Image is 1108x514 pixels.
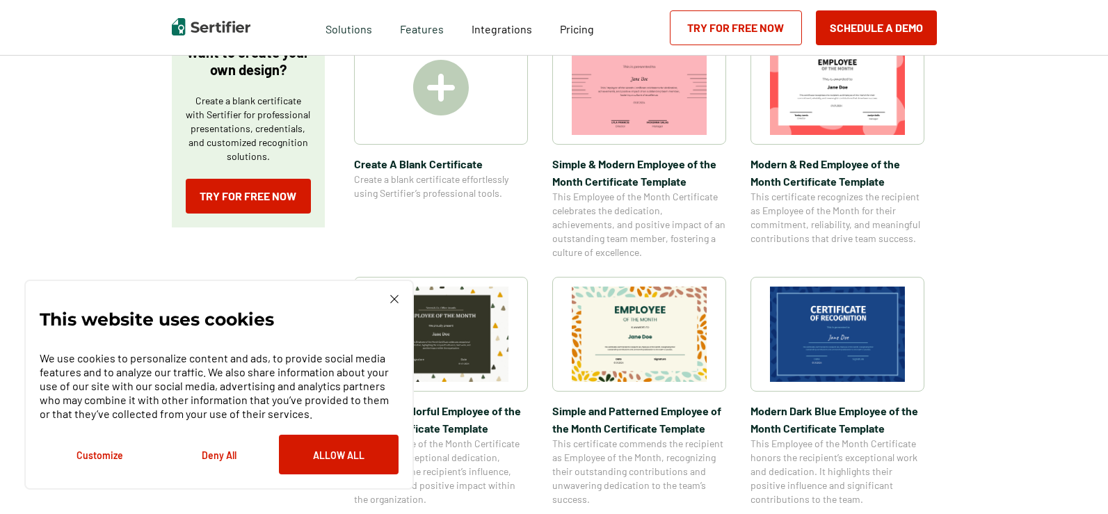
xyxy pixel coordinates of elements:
[560,19,594,36] a: Pricing
[552,437,726,506] span: This certificate commends the recipient as Employee of the Month, recognizing their outstanding c...
[552,402,726,437] span: Simple and Patterned Employee of the Month Certificate Template
[172,18,250,35] img: Sertifier | Digital Credentialing Platform
[186,94,311,163] p: Create a blank certificate with Sertifier for professional presentations, credentials, and custom...
[750,402,924,437] span: Modern Dark Blue Employee of the Month Certificate Template
[472,22,532,35] span: Integrations
[354,277,528,506] a: Simple & Colorful Employee of the Month Certificate TemplateSimple & Colorful Employee of the Mon...
[354,437,528,506] span: This Employee of the Month Certificate celebrates exceptional dedication, highlighting the recipi...
[750,437,924,506] span: This Employee of the Month Certificate honors the recipient’s exceptional work and dedication. It...
[770,40,905,135] img: Modern & Red Employee of the Month Certificate Template
[750,155,924,190] span: Modern & Red Employee of the Month Certificate Template
[770,287,905,382] img: Modern Dark Blue Employee of the Month Certificate Template
[186,179,311,214] a: Try for Free Now
[354,402,528,437] span: Simple & Colorful Employee of the Month Certificate Template
[186,44,311,79] p: Want to create your own design?
[552,277,726,506] a: Simple and Patterned Employee of the Month Certificate TemplateSimple and Patterned Employee of t...
[159,435,279,474] button: Deny All
[40,312,274,326] p: This website uses cookies
[326,19,372,36] span: Solutions
[400,19,444,36] span: Features
[472,19,532,36] a: Integrations
[40,435,159,474] button: Customize
[552,30,726,259] a: Simple & Modern Employee of the Month Certificate TemplateSimple & Modern Employee of the Month C...
[374,287,508,382] img: Simple & Colorful Employee of the Month Certificate Template
[670,10,802,45] a: Try for Free Now
[552,190,726,259] span: This Employee of the Month Certificate celebrates the dedication, achievements, and positive impa...
[354,172,528,200] span: Create a blank certificate effortlessly using Sertifier’s professional tools.
[279,435,399,474] button: Allow All
[40,351,399,421] p: We use cookies to personalize content and ads, to provide social media features and to analyze ou...
[1038,447,1108,514] iframe: Chat Widget
[572,40,707,135] img: Simple & Modern Employee of the Month Certificate Template
[572,287,707,382] img: Simple and Patterned Employee of the Month Certificate Template
[354,155,528,172] span: Create A Blank Certificate
[750,277,924,506] a: Modern Dark Blue Employee of the Month Certificate TemplateModern Dark Blue Employee of the Month...
[750,30,924,259] a: Modern & Red Employee of the Month Certificate TemplateModern & Red Employee of the Month Certifi...
[390,295,399,303] img: Cookie Popup Close
[750,190,924,246] span: This certificate recognizes the recipient as Employee of the Month for their commitment, reliabil...
[560,22,594,35] span: Pricing
[552,155,726,190] span: Simple & Modern Employee of the Month Certificate Template
[413,60,469,115] img: Create A Blank Certificate
[816,10,937,45] button: Schedule a Demo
